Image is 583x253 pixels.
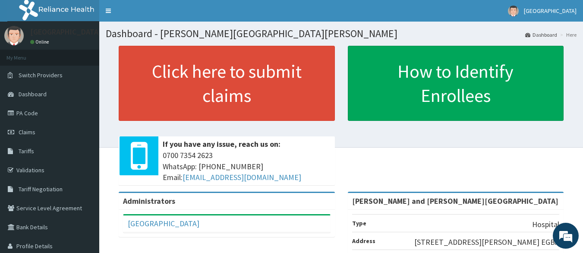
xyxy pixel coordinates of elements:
span: 0700 7354 2623 WhatsApp: [PHONE_NUMBER] Email: [163,150,331,183]
h1: Dashboard - [PERSON_NAME][GEOGRAPHIC_DATA][PERSON_NAME] [106,28,577,39]
span: [GEOGRAPHIC_DATA] [524,7,577,15]
a: Dashboard [525,31,557,38]
img: User Image [4,26,24,45]
span: Dashboard [19,90,47,98]
a: [GEOGRAPHIC_DATA] [128,218,199,228]
p: Hospital [532,219,559,230]
img: User Image [508,6,519,16]
strong: [PERSON_NAME] and [PERSON_NAME][GEOGRAPHIC_DATA] [352,196,558,206]
li: Here [558,31,577,38]
a: Click here to submit claims [119,46,335,121]
a: Online [30,39,51,45]
span: Claims [19,128,35,136]
b: Administrators [123,196,175,206]
a: [EMAIL_ADDRESS][DOMAIN_NAME] [183,172,301,182]
p: [STREET_ADDRESS][PERSON_NAME] EGBA [414,237,559,248]
b: Address [352,237,375,245]
span: Tariffs [19,147,34,155]
b: Type [352,219,366,227]
b: If you have any issue, reach us on: [163,139,280,149]
p: [GEOGRAPHIC_DATA] [30,28,101,36]
span: Switch Providers [19,71,63,79]
a: How to Identify Enrollees [348,46,564,121]
span: Tariff Negotiation [19,185,63,193]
